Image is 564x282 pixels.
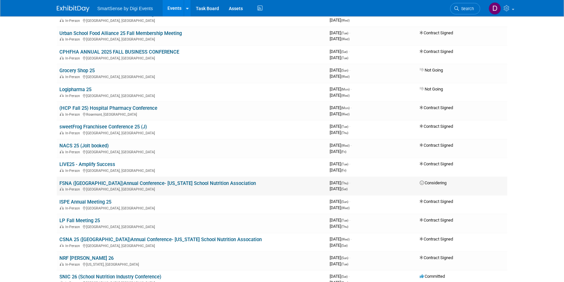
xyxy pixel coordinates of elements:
[59,36,324,41] div: [GEOGRAPHIC_DATA], [GEOGRAPHIC_DATA]
[341,262,348,266] span: (Tue)
[341,106,350,110] span: (Mon)
[65,131,82,135] span: In-Person
[459,6,474,11] span: Search
[330,255,350,260] span: [DATE]
[351,237,352,241] span: -
[341,88,350,91] span: (Mon)
[349,199,350,204] span: -
[65,169,82,173] span: In-Person
[59,49,179,55] a: CPHFHA ANNUAL 2025 FALL BUSINESS CONFERENCE
[349,218,350,223] span: -
[341,37,350,41] span: (Wed)
[60,150,64,153] img: In-Person Event
[341,131,348,135] span: (Thu)
[65,150,82,154] span: In-Person
[330,218,350,223] span: [DATE]
[59,224,324,229] div: [GEOGRAPHIC_DATA], [GEOGRAPHIC_DATA]
[341,69,348,72] span: (Sun)
[59,255,114,261] a: NRF [PERSON_NAME] 26
[330,124,350,129] span: [DATE]
[59,180,256,186] a: FSNA ([GEOGRAPHIC_DATA])Annual Conference- [US_STATE] School Nutrition Association
[60,37,64,41] img: In-Person Event
[60,206,64,209] img: In-Person Event
[59,161,115,167] a: LIVE25 - Amplify Success
[341,244,348,247] span: (Sat)
[420,87,443,91] span: Not Going
[59,261,324,267] div: [US_STATE], [GEOGRAPHIC_DATA]
[420,143,453,148] span: Contract Signed
[59,93,324,98] div: [GEOGRAPHIC_DATA], [GEOGRAPHIC_DATA]
[59,168,324,173] div: [GEOGRAPHIC_DATA], [GEOGRAPHIC_DATA]
[60,225,64,228] img: In-Person Event
[330,261,348,266] span: [DATE]
[330,130,348,135] span: [DATE]
[341,200,348,204] span: (Sun)
[341,144,350,147] span: (Wed)
[420,68,443,73] span: Not Going
[420,105,453,110] span: Contract Signed
[351,87,352,91] span: -
[330,111,350,116] span: [DATE]
[59,68,95,74] a: Grocery Shop 25
[420,199,453,204] span: Contract Signed
[330,55,348,60] span: [DATE]
[420,180,446,185] span: Considering
[341,187,348,191] span: (Sat)
[330,168,346,173] span: [DATE]
[351,143,352,148] span: -
[341,75,350,78] span: (Wed)
[59,55,324,60] div: [GEOGRAPHIC_DATA], [GEOGRAPHIC_DATA]
[59,205,324,210] div: [GEOGRAPHIC_DATA], [GEOGRAPHIC_DATA]
[341,219,348,222] span: (Tue)
[65,75,82,79] span: In-Person
[59,243,324,248] div: [GEOGRAPHIC_DATA], [GEOGRAPHIC_DATA]
[60,75,64,78] img: In-Person Event
[60,94,64,97] img: In-Person Event
[420,49,453,54] span: Contract Signed
[341,150,346,154] span: (Fri)
[330,149,346,154] span: [DATE]
[59,124,147,130] a: sweetFrog Franchisee Conference 25 (J)
[349,274,350,279] span: -
[420,30,453,35] span: Contract Signed
[341,94,350,97] span: (Wed)
[59,218,100,224] a: LP Fall Meeting 25
[59,143,109,149] a: NACS 25 (Jolt booked)
[351,105,352,110] span: -
[330,199,350,204] span: [DATE]
[341,256,348,260] span: (Sun)
[341,112,350,116] span: (Wed)
[330,161,350,166] span: [DATE]
[489,2,501,15] img: Dan Tiernan
[341,206,350,210] span: (Wed)
[341,238,350,241] span: (Wed)
[341,162,348,166] span: (Tue)
[60,56,64,59] img: In-Person Event
[59,87,91,92] a: Logipharma 25
[60,131,64,134] img: In-Person Event
[420,274,445,279] span: Committed
[420,124,453,129] span: Contract Signed
[341,169,346,172] span: (Fri)
[59,186,324,191] div: [GEOGRAPHIC_DATA], [GEOGRAPHIC_DATA]
[341,31,348,35] span: (Tue)
[330,143,352,148] span: [DATE]
[341,225,348,228] span: (Thu)
[59,274,161,280] a: SNIC 26 (School Nutrition Industry Conference)
[349,30,350,35] span: -
[330,18,350,23] span: [DATE]
[59,130,324,135] div: [GEOGRAPHIC_DATA], [GEOGRAPHIC_DATA]
[65,56,82,60] span: In-Person
[60,187,64,191] img: In-Person Event
[349,161,350,166] span: -
[330,74,350,79] span: [DATE]
[420,161,453,166] span: Contract Signed
[65,262,82,267] span: In-Person
[57,6,89,12] img: ExhibitDay
[330,87,352,91] span: [DATE]
[60,262,64,266] img: In-Person Event
[59,149,324,154] div: [GEOGRAPHIC_DATA], [GEOGRAPHIC_DATA]
[330,237,352,241] span: [DATE]
[59,74,324,79] div: [GEOGRAPHIC_DATA], [GEOGRAPHIC_DATA]
[330,105,352,110] span: [DATE]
